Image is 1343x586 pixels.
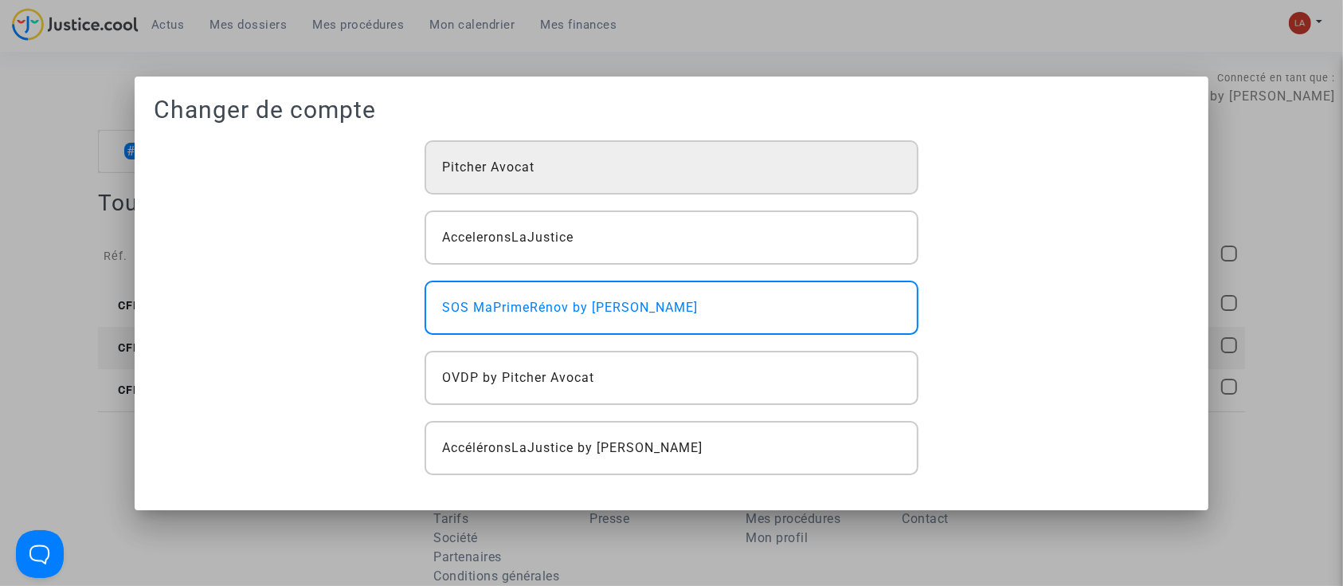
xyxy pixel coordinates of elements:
span: Pitcher Avocat [442,158,534,177]
span: AccéléronsLaJustice by [PERSON_NAME] [442,439,703,458]
span: SOS MaPrimeRénov by [PERSON_NAME] [442,298,698,317]
span: AcceleronsLaJustice [442,228,574,247]
iframe: Help Scout Beacon - Open [16,530,64,578]
span: OVDP by Pitcher Avocat [442,368,594,387]
h1: Changer de compte [154,96,1190,124]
